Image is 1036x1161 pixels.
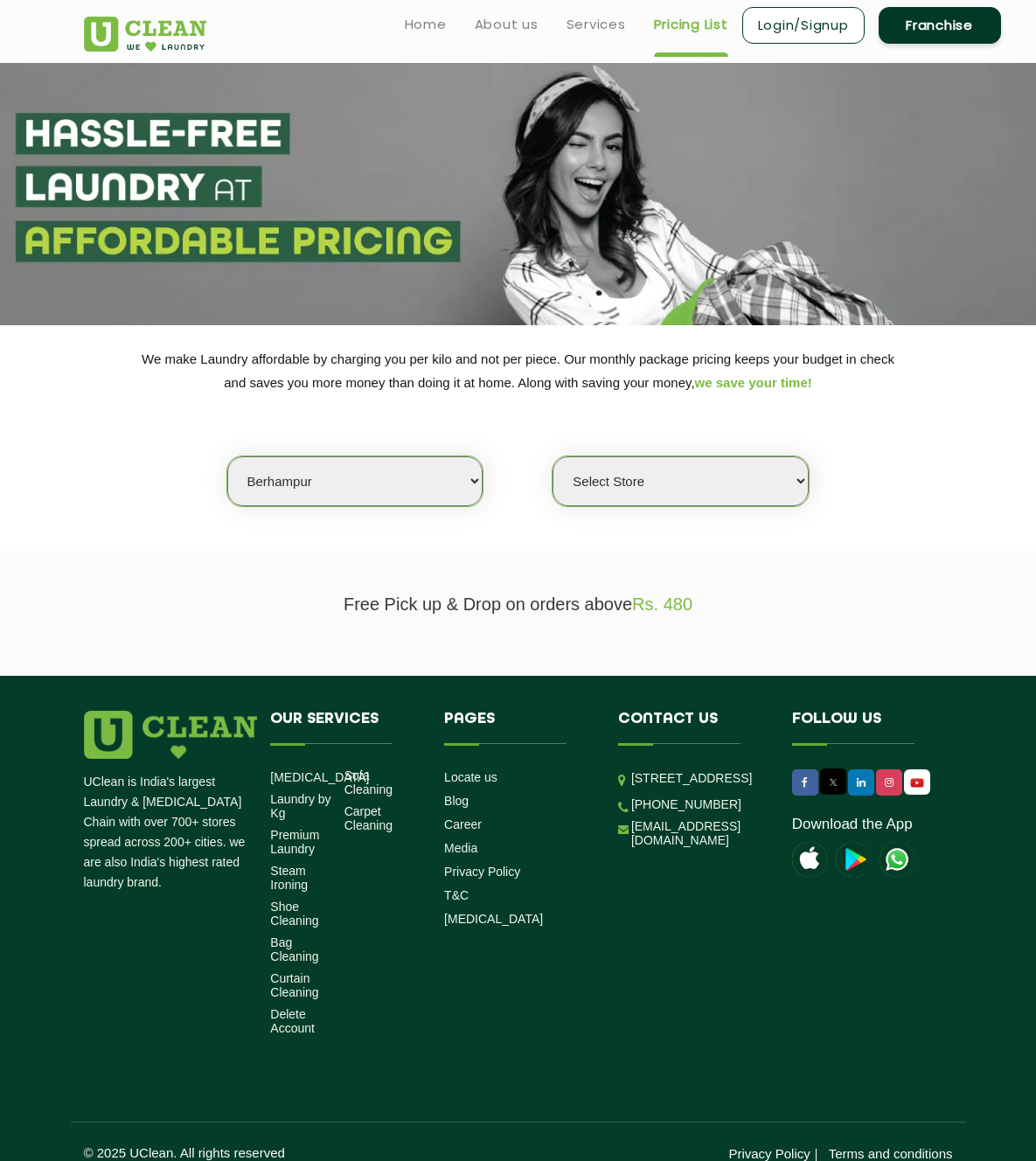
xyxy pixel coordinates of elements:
a: Locate us [444,770,497,784]
a: Shoe Cleaning [270,900,330,928]
a: Delete Account [270,1007,330,1035]
a: About us [475,14,539,35]
a: Media [444,841,477,855]
img: UClean Laundry and Dry Cleaning [906,774,928,792]
a: Blog [444,794,469,808]
a: Sofa Cleaning [344,768,405,796]
a: Laundry by Kg [270,792,330,820]
a: Home [405,14,447,35]
img: UClean Laundry and Dry Cleaning [880,842,914,877]
h4: Our Services [270,711,418,744]
a: [MEDICAL_DATA] [444,912,543,926]
a: T&C [444,888,469,902]
a: Privacy Policy [728,1146,810,1161]
p: Free Pick up & Drop on orders above [84,594,953,615]
img: UClean Laundry and Dry Cleaning [84,17,207,52]
a: [MEDICAL_DATA] [270,770,369,784]
a: Privacy Policy [444,865,520,879]
a: Services [567,14,626,35]
a: Carpet Cleaning [344,804,405,832]
a: Download the App [792,816,913,833]
a: [EMAIL_ADDRESS][DOMAIN_NAME] [631,819,766,847]
p: UClean is India's largest Laundry & [MEDICAL_DATA] Chain with over 700+ stores spread across 200+... [84,772,258,893]
a: Pricing List [654,14,728,35]
span: Rs. 480 [632,594,692,614]
p: [STREET_ADDRESS] [631,768,766,789]
span: we save your time! [695,375,812,390]
a: Steam Ironing [270,864,330,892]
h4: Contact us [618,711,766,744]
h4: Pages [444,711,592,744]
img: logo.png [84,711,258,759]
a: Franchise [879,7,1001,44]
p: We make Laundry affordable by charging you per kilo and not per piece. Our monthly package pricin... [84,347,953,394]
a: [PHONE_NUMBER] [631,797,741,811]
a: Login/Signup [742,7,865,44]
a: Career [444,817,482,831]
a: Curtain Cleaning [270,971,330,999]
a: Terms and conditions [829,1146,953,1161]
a: Bag Cleaning [270,935,330,963]
h4: Follow us [792,711,953,744]
img: apple-icon.png [792,842,827,877]
a: Premium Laundry [270,828,330,856]
img: playstoreicon.png [836,842,871,877]
p: © 2025 UClean. All rights reserved [84,1145,518,1160]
